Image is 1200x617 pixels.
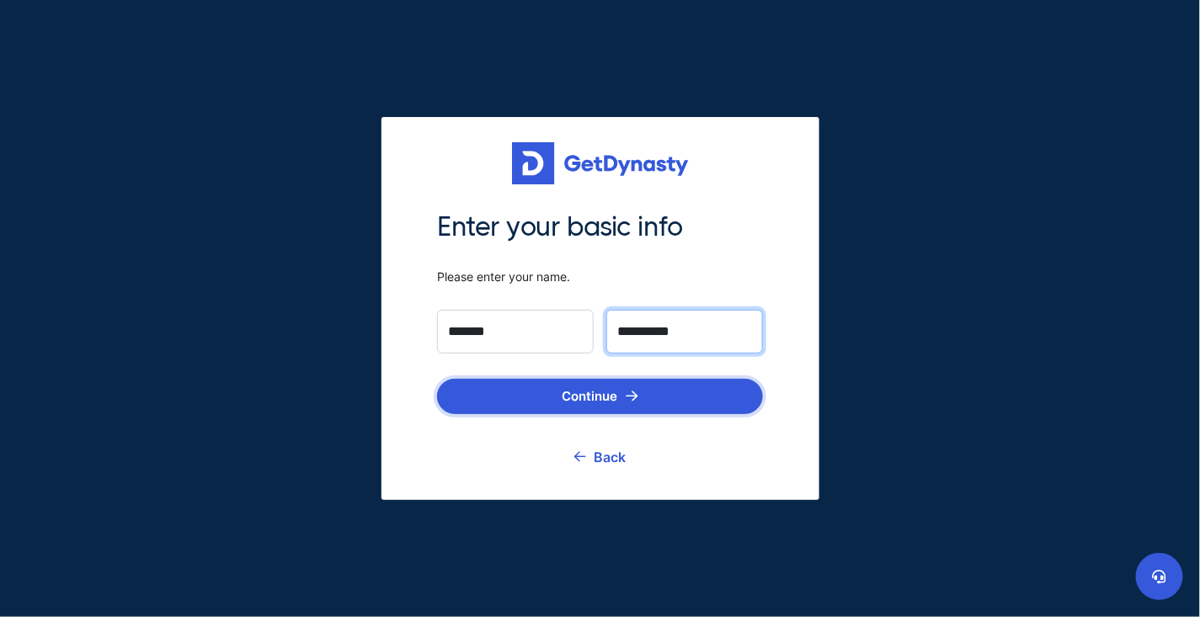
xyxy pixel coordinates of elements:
span: Enter your basic info [437,210,763,245]
img: Get started for free with Dynasty Trust Company [512,142,689,184]
span: Please enter your name. [437,269,763,285]
button: Continue [437,379,763,414]
img: go back icon [574,451,586,462]
a: Back [574,436,627,478]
